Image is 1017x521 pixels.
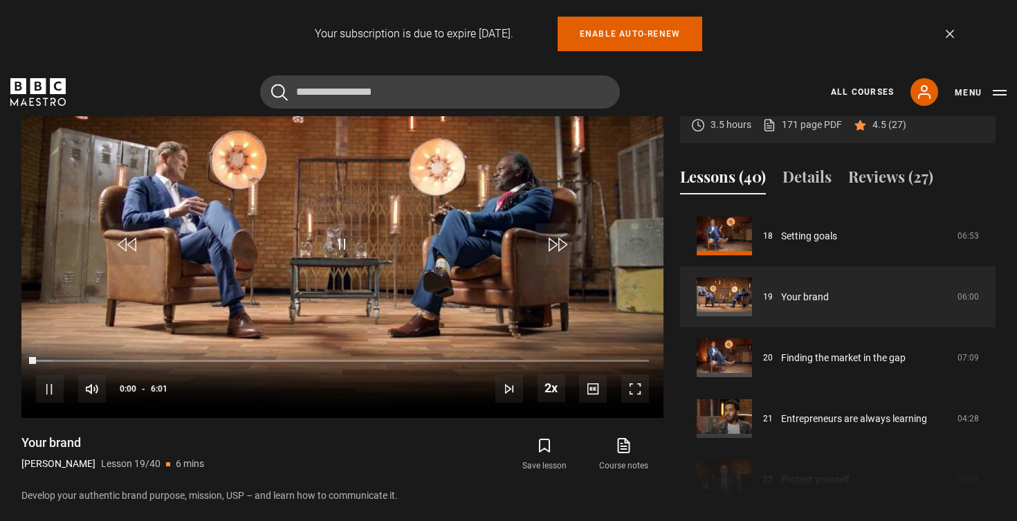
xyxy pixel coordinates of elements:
button: Reviews (27) [848,165,933,194]
p: Develop your authentic brand purpose, mission, USP – and learn how to communicate it. [21,488,663,503]
a: 171 page PDF [762,118,842,132]
button: Next Lesson [495,375,523,403]
a: Your brand [781,290,829,304]
div: Progress Bar [36,360,649,363]
button: Playback Rate [538,374,565,402]
a: Course notes [585,435,663,475]
a: Entrepreneurs are always learning [781,412,927,426]
p: Lesson 19/40 [101,457,161,471]
a: Finding the market in the gap [781,351,906,365]
button: Mute [78,375,106,403]
button: Lessons (40) [680,165,766,194]
button: Captions [579,375,607,403]
p: 3.5 hours [711,118,751,132]
span: 0:00 [120,376,136,401]
button: Fullscreen [621,375,649,403]
span: - [142,384,145,394]
button: Details [782,165,832,194]
p: [PERSON_NAME] [21,457,95,471]
button: Submit the search query [271,84,288,101]
input: Search [260,75,620,109]
a: Enable auto-renew [558,17,702,51]
video-js: Video Player [21,57,663,418]
p: 4.5 (27) [872,118,906,132]
button: Toggle navigation [955,86,1007,100]
p: 6 mins [176,457,204,471]
svg: BBC Maestro [10,78,66,106]
a: All Courses [831,86,894,98]
button: Pause [36,375,64,403]
p: Your subscription is due to expire [DATE]. [315,26,513,42]
h1: Your brand [21,435,204,451]
a: Setting goals [781,229,837,244]
button: Save lesson [505,435,584,475]
span: 6:01 [151,376,167,401]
